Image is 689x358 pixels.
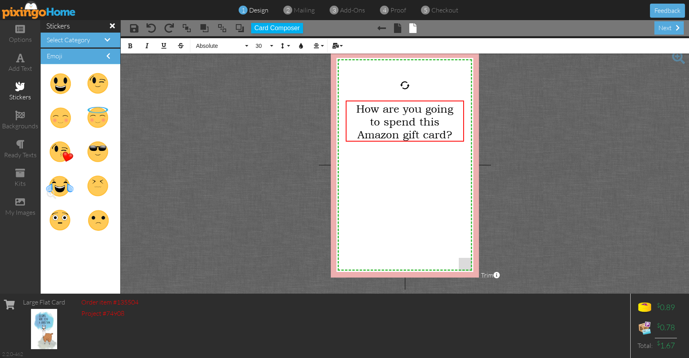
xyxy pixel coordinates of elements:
[340,6,365,14] span: add-ons
[293,38,309,53] button: Colors
[286,6,290,15] span: 2
[83,103,113,133] img: 20180929-211357-39fc1176-250.png
[249,6,268,14] span: design
[251,23,303,33] button: Card Composer
[276,38,292,53] button: Line Height
[370,115,439,128] span: to spend this
[47,36,90,44] a: Select Category
[390,6,406,14] span: proof
[192,38,250,53] button: Absolute
[23,298,65,307] div: Large Flat Card
[252,38,275,53] button: 30
[657,302,660,309] sup: $
[635,338,655,353] td: Total:
[122,38,138,53] button: Bold (⌘B)
[657,322,660,329] sup: $
[657,339,660,346] sup: $
[139,38,155,53] button: Italic (⌘I)
[45,171,75,201] img: 20180929-211350-275bad6e-250.png
[83,137,113,167] img: 20180929-211404-d9cca3d9-250.png
[46,22,115,30] h4: stickers
[650,4,685,18] button: Feedback
[45,68,75,99] img: 20180929-211340-cb34cb3d-250.png
[383,6,386,15] span: 4
[2,350,23,358] div: 2.2.0-462
[654,21,684,35] div: next
[195,43,243,49] span: Absolute
[655,298,677,318] td: 0.89
[81,298,138,307] div: Order item #135504
[431,6,458,14] span: checkout
[329,38,344,53] button: Mail Merge
[637,300,653,316] img: points-icon.png
[241,6,245,15] span: 1
[310,38,326,53] button: Align
[83,171,113,201] img: 20180929-211347-15582e6a-250.png
[356,102,453,115] span: How are you going
[45,103,75,133] img: 20180929-211354-2e3d4b17-250.png
[481,271,500,280] span: Trim
[332,6,336,15] span: 3
[81,309,138,318] div: Project #74908
[173,38,188,53] button: Strikethrough (⌘S)
[83,205,113,235] img: 20180929-211334-3d26a4db-250.png
[83,68,113,99] img: 20180929-211344-5d2fdeed-250.png
[45,137,75,167] img: 20180929-211400-b47ecb19-250.png
[294,6,315,14] span: mailing
[637,320,653,336] img: expense-icon.png
[45,205,75,235] img: 20180929-211337-2868ac30-250.png
[655,338,677,353] td: 1.67
[424,6,427,15] span: 5
[47,52,62,60] a: Emoji
[2,1,76,19] img: pixingo logo
[255,43,268,49] span: 30
[655,318,677,338] td: 0.78
[156,38,171,53] button: Underline (⌘U)
[31,309,58,349] img: 135504-1-1757333699880-5fa8dc9d7ef0dcfb-qa.jpg
[357,128,452,141] span: Amazon gift card?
